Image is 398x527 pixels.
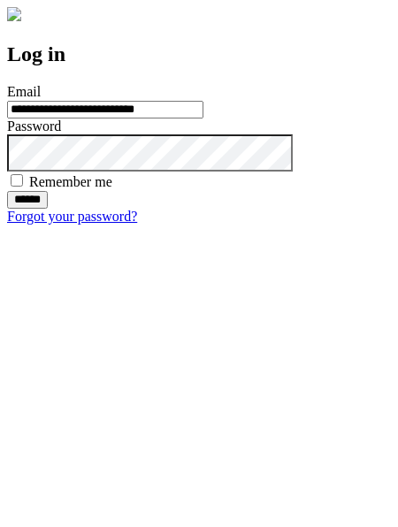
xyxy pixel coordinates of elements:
label: Remember me [29,174,112,189]
h2: Log in [7,42,391,66]
label: Password [7,118,61,134]
img: logo-4e3dc11c47720685a147b03b5a06dd966a58ff35d612b21f08c02c0306f2b779.png [7,7,21,21]
label: Email [7,84,41,99]
a: Forgot your password? [7,209,137,224]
